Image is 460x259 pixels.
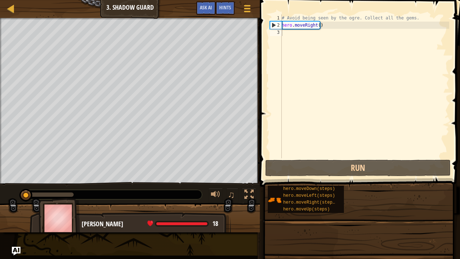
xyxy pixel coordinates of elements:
img: portrait.png [268,193,281,207]
div: 1 [270,14,282,22]
button: Show game menu [238,1,256,18]
span: 18 [212,219,218,228]
div: [PERSON_NAME] [82,219,224,229]
div: 2 [270,22,282,29]
button: Run [265,160,451,176]
span: ♫ [228,189,235,200]
button: ♫ [226,188,239,203]
div: health: 18 / 18 [147,221,218,227]
button: Adjust volume [208,188,223,203]
img: thang_avatar_frame.png [38,198,80,238]
button: Ask AI [196,1,216,15]
span: hero.moveUp(steps) [283,207,330,212]
button: Ask AI [12,247,20,255]
span: hero.moveLeft(steps) [283,193,335,198]
span: hero.moveDown(steps) [283,186,335,191]
span: Ask AI [200,4,212,11]
div: 3 [270,29,282,36]
button: Toggle fullscreen [242,188,256,203]
span: hero.moveRight(steps) [283,200,337,205]
span: Hints [219,4,231,11]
